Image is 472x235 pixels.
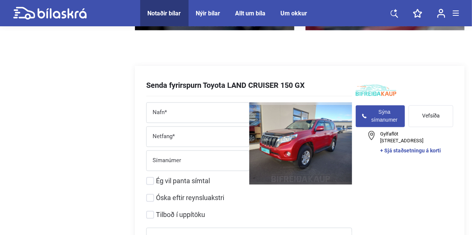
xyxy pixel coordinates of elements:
[422,112,440,120] span: Vefsíða
[381,131,442,145] span: Gylfaflöt [STREET_ADDRESS]
[249,102,352,185] img: 1697196118_7152226927402920846_50822022813505434.jpg
[356,105,405,127] button: Sýna símanumer
[156,177,210,185] span: Ég vil panta símtal
[235,10,266,17] a: Allt um bíla
[370,108,399,124] span: Sýna símanumer
[196,10,220,17] a: Nýir bílar
[281,10,307,17] a: Um okkur
[437,9,445,18] img: user-login.svg
[381,148,442,154] a: + Sjá staðsetningu á korti
[146,81,305,90] div: Senda fyrirspurn Toyota LAND CRUISER 150 GX
[156,211,205,219] span: Tilboð í uppítöku
[148,10,181,17] a: Notaðir bílar
[409,105,453,127] a: Vefsíða
[156,194,224,202] span: Óska eftir reynsluakstri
